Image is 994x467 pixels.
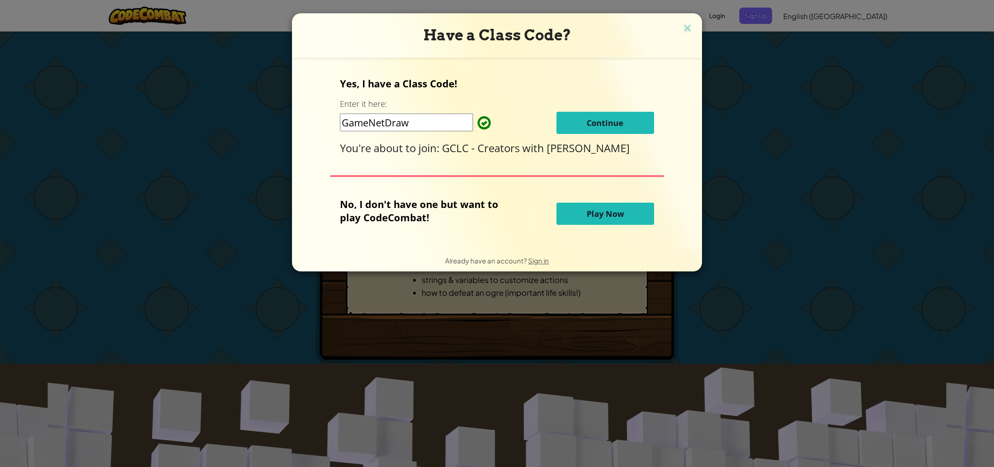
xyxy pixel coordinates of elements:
[587,118,623,128] span: Continue
[556,112,654,134] button: Continue
[340,77,654,90] p: Yes, I have a Class Code!
[682,22,693,35] img: close icon
[528,256,549,265] a: Sign in
[587,208,624,219] span: Play Now
[445,256,528,265] span: Already have an account?
[522,141,547,155] span: with
[340,197,512,224] p: No, I don't have one but want to play CodeCombat!
[442,141,522,155] span: GCLC - Creators
[340,98,387,110] label: Enter it here:
[423,26,571,44] span: Have a Class Code?
[556,203,654,225] button: Play Now
[340,141,442,155] span: You're about to join:
[547,141,630,155] span: [PERSON_NAME]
